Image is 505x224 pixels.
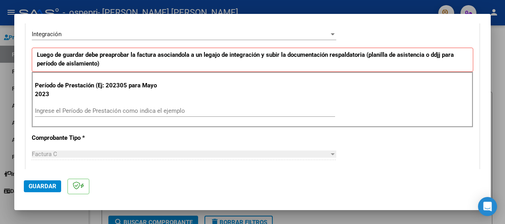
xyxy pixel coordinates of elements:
button: Guardar [24,180,61,192]
p: Período de Prestación (Ej: 202305 para Mayo 2023 [35,81,166,99]
div: Open Intercom Messenger [478,197,497,216]
span: Guardar [29,183,56,190]
span: Integración [32,31,62,38]
strong: Luego de guardar debe preaprobar la factura asociandola a un legajo de integración y subir la doc... [37,51,454,68]
p: Comprobante Tipo * [32,133,164,143]
span: Factura C [32,151,57,158]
